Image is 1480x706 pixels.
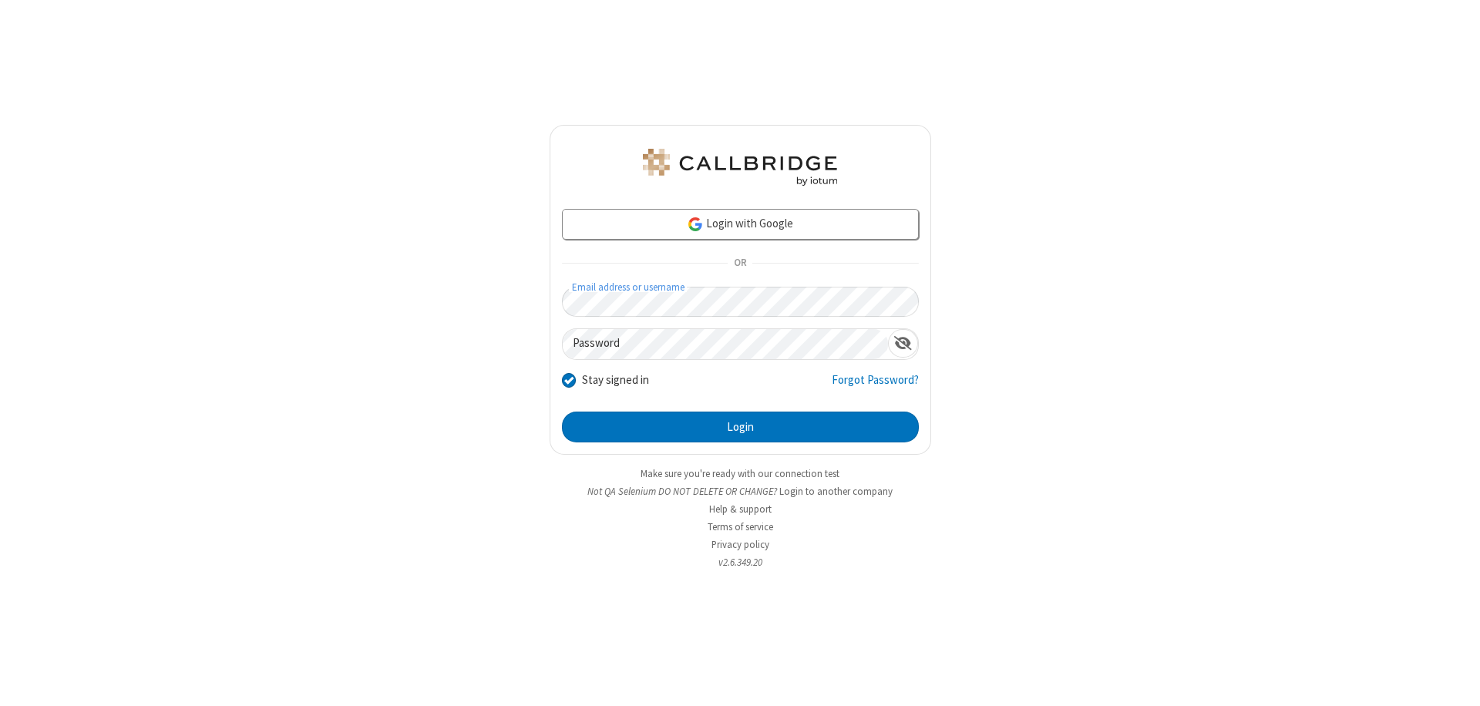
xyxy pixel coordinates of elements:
a: Make sure you're ready with our connection test [641,467,839,480]
img: google-icon.png [687,216,704,233]
a: Terms of service [708,520,773,533]
button: Login to another company [779,484,893,499]
li: Not QA Selenium DO NOT DELETE OR CHANGE? [550,484,931,499]
li: v2.6.349.20 [550,555,931,570]
a: Privacy policy [711,538,769,551]
input: Password [563,329,888,359]
img: QA Selenium DO NOT DELETE OR CHANGE [640,149,840,186]
span: OR [728,253,752,274]
button: Login [562,412,919,442]
a: Forgot Password? [832,371,919,401]
a: Help & support [709,503,772,516]
label: Stay signed in [582,371,649,389]
input: Email address or username [562,287,919,317]
div: Show password [888,329,918,358]
a: Login with Google [562,209,919,240]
